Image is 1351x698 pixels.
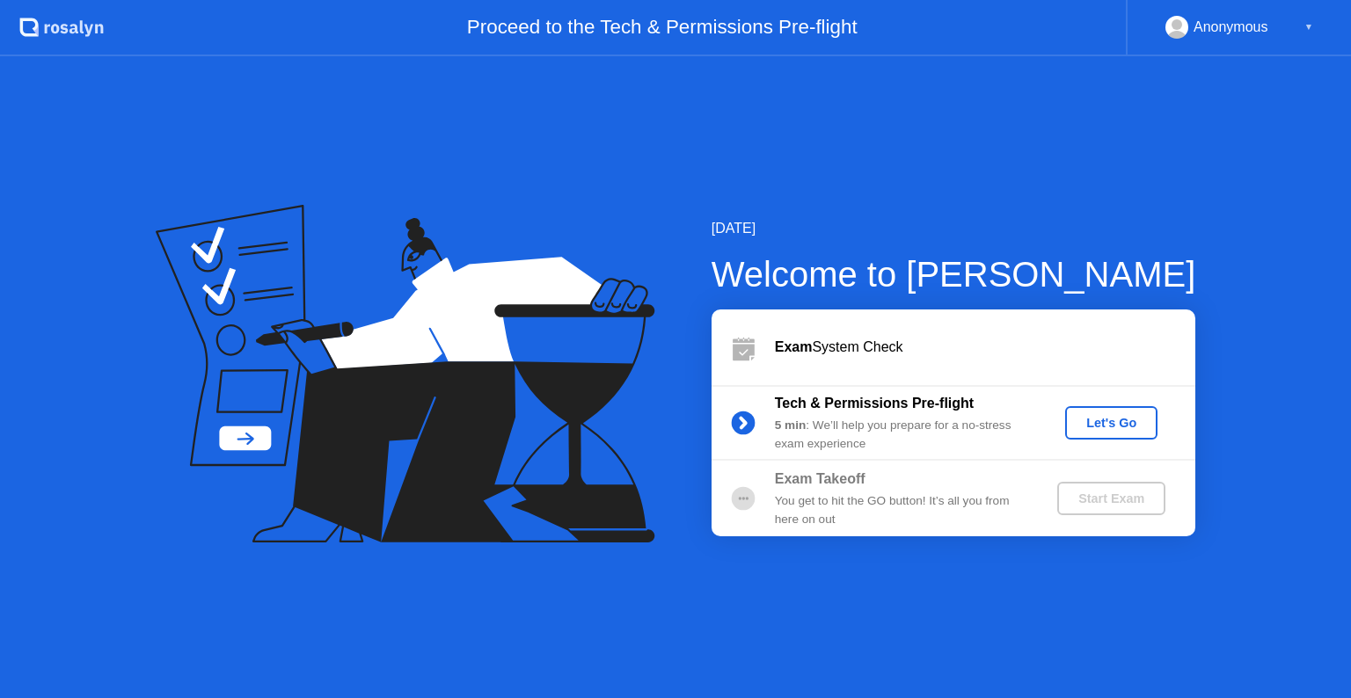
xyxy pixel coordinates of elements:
div: Start Exam [1064,491,1158,505]
b: Exam [775,339,813,354]
div: [DATE] [712,218,1196,239]
button: Start Exam [1057,482,1165,515]
div: Anonymous [1194,16,1268,39]
div: ▼ [1304,16,1313,39]
div: Welcome to [PERSON_NAME] [712,248,1196,301]
div: System Check [775,337,1195,358]
div: You get to hit the GO button! It’s all you from here on out [775,492,1028,528]
div: Let's Go [1072,416,1150,430]
b: 5 min [775,418,807,432]
div: : We’ll help you prepare for a no-stress exam experience [775,417,1028,453]
b: Tech & Permissions Pre-flight [775,396,974,411]
b: Exam Takeoff [775,471,865,486]
button: Let's Go [1065,406,1157,440]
